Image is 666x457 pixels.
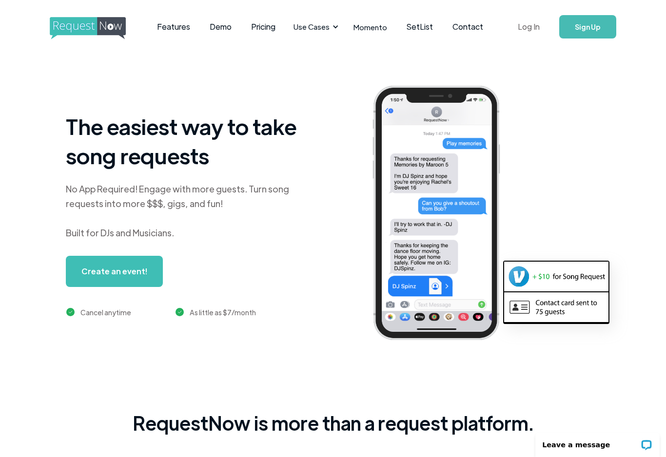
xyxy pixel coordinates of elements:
[294,21,330,32] div: Use Cases
[508,10,549,44] a: Log In
[559,15,616,38] a: Sign Up
[241,12,285,42] a: Pricing
[504,292,608,322] img: contact card example
[344,13,397,41] a: Momento
[80,306,131,318] div: Cancel anytime
[529,426,666,457] iframe: LiveChat chat widget
[147,12,200,42] a: Features
[66,112,310,170] h1: The easiest way to take song requests
[50,17,144,39] img: requestnow logo
[66,308,75,316] img: green checkmark
[190,306,256,318] div: As little as $7/month
[66,182,310,240] div: No App Required! Engage with more guests. Turn song requests into more $$$, gigs, and fun! Built ...
[200,12,241,42] a: Demo
[397,12,443,42] a: SetList
[50,17,123,37] a: home
[443,12,493,42] a: Contact
[66,256,163,287] a: Create an event!
[504,262,608,291] img: venmo screenshot
[176,308,184,316] img: green checkmark
[361,79,526,350] img: iphone screenshot
[288,12,341,42] div: Use Cases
